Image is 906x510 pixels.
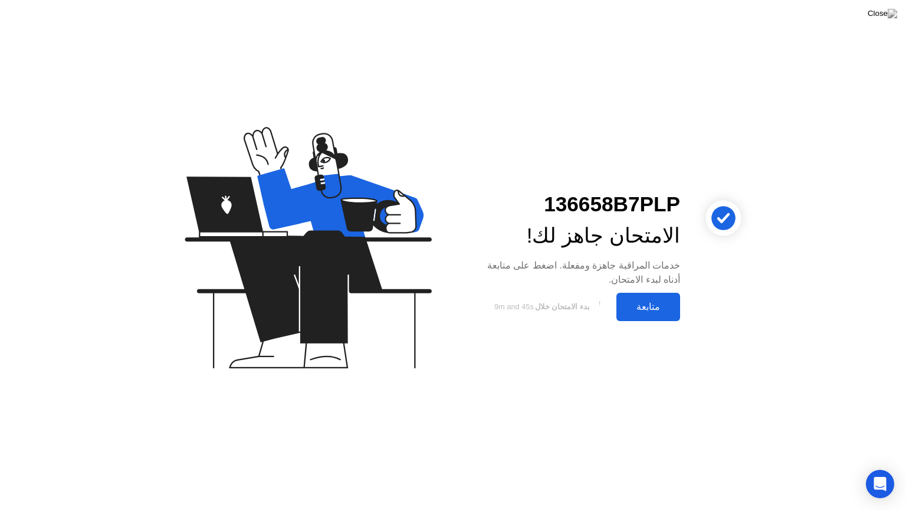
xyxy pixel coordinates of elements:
button: متابعة [616,293,680,321]
div: 136658B7PLP [472,189,680,220]
span: 9m and 45s [494,302,534,311]
button: بدء الامتحان خلال9m and 45s [472,296,610,318]
div: متابعة [620,301,677,312]
div: خدمات المراقبة جاهزة ومفعلة. اضغط على متابعة أدناه لبدء الامتحان. [472,259,680,287]
div: الامتحان جاهز لك! [472,220,680,251]
img: Close [868,9,897,18]
div: Open Intercom Messenger [866,470,894,498]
